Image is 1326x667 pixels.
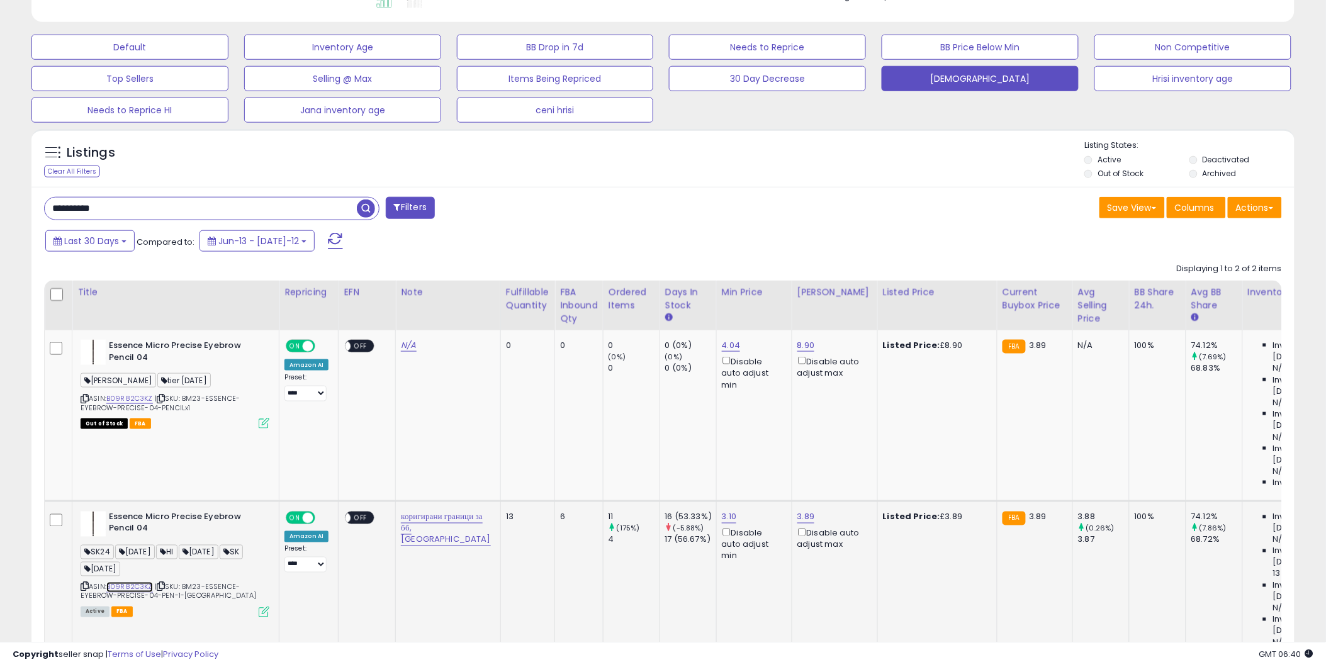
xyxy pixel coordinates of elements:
small: Days In Stock. [665,312,673,323]
div: Fulfillable Quantity [506,286,549,312]
a: B09R82C3KZ [106,393,153,404]
span: N/A [1273,362,1288,374]
small: (0%) [609,352,626,362]
div: Min Price [722,286,787,299]
a: 3.10 [722,511,737,524]
span: Jun-13 - [DATE]-12 [218,235,299,247]
div: 100% [1135,512,1176,523]
div: Days In Stock [665,286,711,312]
img: 21glUhPO1EL._SL40_.jpg [81,512,106,537]
b: Essence Micro Precise Eyebrow Pencil 04 [109,340,262,366]
b: Essence Micro Precise Eyebrow Pencil 04 [109,512,262,538]
span: All listings currently available for purchase on Amazon [81,607,110,617]
small: Avg BB Share. [1191,312,1199,323]
button: Default [31,35,228,60]
span: N/A [1273,534,1288,546]
div: 16 (53.33%) [665,512,716,523]
button: Items Being Repriced [457,66,654,91]
div: ASIN: [81,512,269,616]
div: Current Buybox Price [1003,286,1067,312]
div: Avg Selling Price [1078,286,1124,325]
div: Disable auto adjust min [722,354,782,391]
div: 3.88 [1078,512,1129,523]
div: EFN [344,286,390,299]
b: Listed Price: [883,339,940,351]
div: 0 [609,340,660,351]
button: Inventory Age [244,35,441,60]
div: Preset: [284,373,329,401]
span: [DATE] [115,545,155,559]
div: 68.83% [1191,362,1242,374]
span: [PERSON_NAME] [81,373,156,388]
a: Terms of Use [108,648,161,660]
div: 100% [1135,340,1176,351]
button: Top Sellers [31,66,228,91]
div: Note [401,286,495,299]
a: 3.89 [797,511,815,524]
div: 11 [609,512,660,523]
span: All listings that are currently out of stock and unavailable for purchase on Amazon [81,418,128,429]
button: Filters [386,197,435,219]
div: Disable auto adjust max [797,526,868,551]
div: 17 (56.67%) [665,534,716,546]
div: 6 [560,512,593,523]
a: Privacy Policy [163,648,218,660]
span: OFF [313,341,334,352]
small: FBA [1003,512,1026,525]
div: Repricing [284,286,333,299]
span: OFF [351,512,371,523]
div: Listed Price [883,286,992,299]
span: N/A [1273,637,1288,649]
span: 3.89 [1029,511,1047,523]
span: [DATE] [81,562,120,576]
div: 0 (0%) [665,340,716,351]
label: Deactivated [1203,154,1250,165]
span: Columns [1175,201,1215,214]
span: OFF [351,341,371,352]
button: Needs to Reprice [669,35,866,60]
span: SK24 [81,545,114,559]
div: Disable auto adjust min [722,526,782,563]
div: 4 [609,534,660,546]
small: (0%) [665,352,683,362]
div: 13 [506,512,545,523]
button: Last 30 Days [45,230,135,252]
button: [DEMOGRAPHIC_DATA] [882,66,1079,91]
div: Title [77,286,274,299]
span: HI [156,545,177,559]
div: Amazon AI [284,531,329,542]
span: Last 30 Days [64,235,119,247]
button: Jun-13 - [DATE]-12 [199,230,315,252]
button: Hrisi inventory age [1094,66,1291,91]
a: N/A [401,339,416,352]
div: Preset: [284,545,329,573]
small: FBA [1003,340,1026,354]
button: ceni hrisi [457,98,654,123]
small: (7.69%) [1200,352,1227,362]
button: Columns [1167,197,1226,218]
span: N/A [1273,466,1288,477]
div: N/A [1078,340,1120,351]
div: 0 (0%) [665,362,716,374]
div: 74.12% [1191,512,1242,523]
div: Amazon AI [284,359,329,371]
label: Active [1098,154,1121,165]
div: seller snap | | [13,649,218,661]
button: Actions [1228,197,1282,218]
span: FBA [111,607,133,617]
img: 21glUhPO1EL._SL40_.jpg [81,340,106,365]
div: Avg BB Share [1191,286,1237,312]
strong: Copyright [13,648,59,660]
span: FBA [130,418,151,429]
small: (175%) [617,524,640,534]
div: BB Share 24h. [1135,286,1181,312]
span: N/A [1273,603,1288,614]
a: 8.90 [797,339,815,352]
label: Out of Stock [1098,168,1143,179]
div: 68.72% [1191,534,1242,546]
div: 0 [560,340,593,351]
div: [PERSON_NAME] [797,286,872,299]
span: SK [220,545,243,559]
div: Clear All Filters [44,165,100,177]
button: BB Drop in 7d [457,35,654,60]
